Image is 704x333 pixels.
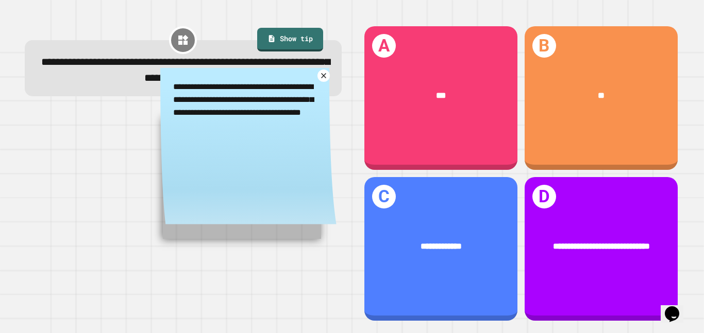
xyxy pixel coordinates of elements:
h1: C [372,185,396,209]
h1: D [532,185,557,209]
h1: B [532,34,557,58]
iframe: chat widget [661,292,694,323]
a: Show tip [257,28,323,51]
h1: A [372,34,396,58]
